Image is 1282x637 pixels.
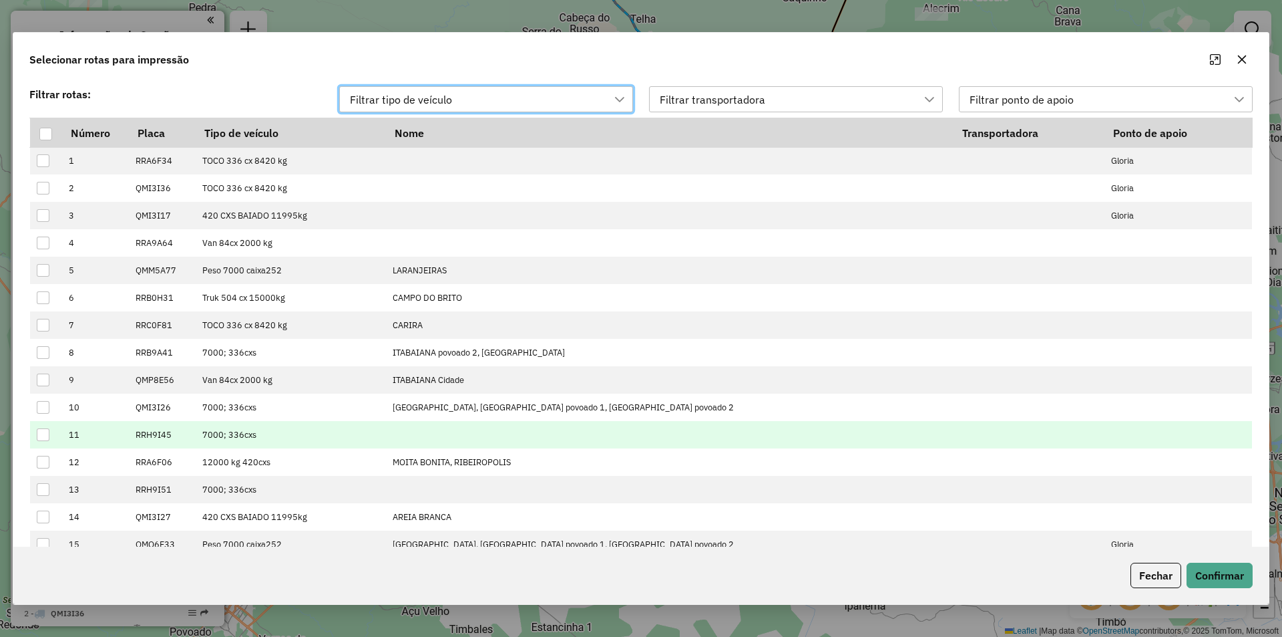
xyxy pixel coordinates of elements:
td: QMI3I26 [129,394,196,421]
td: Peso 7000 caixa252 [196,257,385,284]
button: Fechar [1130,563,1181,588]
th: Transportadora [953,118,1104,147]
td: Gloria [1104,202,1252,229]
td: 10 [62,394,129,421]
td: 12 [62,449,129,476]
td: RRA6F34 [129,147,196,174]
td: 6 [62,284,129,311]
strong: Filtrar rotas: [29,88,91,101]
th: Nome [385,118,953,147]
td: Gloria [1104,147,1252,174]
td: QMI3I17 [129,202,196,229]
td: RRA6F06 [129,449,196,476]
td: Van 84cx 2000 kg [196,366,385,394]
td: 420 CXS BAIADO 11995kg [196,503,385,531]
div: Filtrar ponto de apoio [965,87,1078,112]
td: 5 [62,257,129,284]
button: Maximize [1205,49,1226,70]
td: Peso 7000 caixa252 [196,531,385,558]
td: ITABAIANA povoado 2, [GEOGRAPHIC_DATA] [385,339,953,366]
span: Selecionar rotas para impressão [29,51,189,68]
td: 9 [62,366,129,394]
td: 7000; 336cxs [196,339,385,366]
td: Truk 504 cx 15000kg [196,284,385,311]
td: Gloria [1104,174,1252,202]
th: Placa [129,118,196,147]
td: 3 [62,202,129,229]
th: Tipo de veículo [196,118,385,147]
td: CAMPO DO BRITO [385,284,953,311]
td: 2 [62,174,129,202]
td: QMI3I36 [129,174,196,202]
td: QMM5A77 [129,257,196,284]
td: 14 [62,503,129,531]
button: Confirmar [1187,563,1253,588]
td: 4 [62,229,129,257]
td: 7000; 336cxs [196,476,385,503]
th: Ponto de apoio [1104,118,1252,147]
div: Filtrar tipo de veículo [345,87,457,112]
td: TOCO 336 cx 8420 kg [196,174,385,202]
td: TOCO 336 cx 8420 kg [196,311,385,339]
td: TOCO 336 cx 8420 kg [196,147,385,174]
td: 8 [62,339,129,366]
td: RRC0F81 [129,311,196,339]
td: QMO6F33 [129,531,196,558]
td: AREIA BRANCA [385,503,953,531]
td: 12000 kg 420cxs [196,449,385,476]
td: [GEOGRAPHIC_DATA], [GEOGRAPHIC_DATA] povoado 1, [GEOGRAPHIC_DATA] povoado 2 [385,394,953,421]
td: Gloria [1104,531,1252,558]
td: 13 [62,476,129,503]
td: 11 [62,421,129,449]
td: RRH9I51 [129,476,196,503]
td: MOITA BONITA, RIBEIROPOLIS [385,449,953,476]
td: 7000; 336cxs [196,394,385,421]
td: QMP8E56 [129,366,196,394]
td: RRB0H31 [129,284,196,311]
td: QMI3I27 [129,503,196,531]
td: [GEOGRAPHIC_DATA], [GEOGRAPHIC_DATA] povoado 1, [GEOGRAPHIC_DATA] povoado 2 [385,531,953,558]
td: 15 [62,531,129,558]
td: LARANJEIRAS [385,257,953,284]
td: CARIRA [385,311,953,339]
td: 7 [62,311,129,339]
td: RRB9A41 [129,339,196,366]
td: ITABAIANA Cidade [385,366,953,394]
td: 420 CXS BAIADO 11995kg [196,202,385,229]
td: RRH9I45 [129,421,196,449]
th: Número [62,118,129,147]
td: RRA9A64 [129,229,196,257]
div: Filtrar transportadora [655,87,770,112]
td: 1 [62,147,129,174]
td: 7000; 336cxs [196,421,385,449]
td: Van 84cx 2000 kg [196,229,385,257]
